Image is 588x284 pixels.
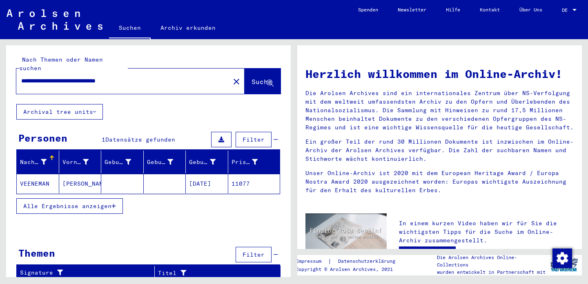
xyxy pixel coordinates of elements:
[147,158,174,166] div: Geburt‏
[101,151,144,173] mat-header-cell: Geburtsname
[105,136,175,143] span: Datensätze gefunden
[7,9,102,30] img: Arolsen_neg.svg
[305,213,387,257] img: video.jpg
[59,151,102,173] mat-header-cell: Vorname
[305,65,574,82] h1: Herzlich willkommen im Online-Archiv!
[18,246,55,260] div: Themen
[332,257,405,266] a: Datenschutzerklärung
[189,158,216,166] div: Geburtsdatum
[296,266,405,273] p: Copyright © Arolsen Archives, 2021
[189,155,228,169] div: Geburtsdatum
[228,174,280,193] mat-cell: 11077
[109,18,151,39] a: Suchen
[186,174,228,193] mat-cell: [DATE]
[147,155,186,169] div: Geburt‏
[552,248,572,268] img: Zustimmung ändern
[549,255,579,275] img: yv_logo.png
[243,136,265,143] span: Filter
[186,151,228,173] mat-header-cell: Geburtsdatum
[59,174,102,193] mat-cell: [PERSON_NAME]
[19,56,103,72] mat-label: Nach Themen oder Namen suchen
[245,69,281,94] button: Suche
[102,136,105,143] span: 1
[252,78,272,86] span: Suche
[296,257,405,266] div: |
[232,155,270,169] div: Prisoner #
[20,268,144,277] div: Signature
[305,138,574,163] p: Ein großer Teil der rund 30 Millionen Dokumente ist inzwischen im Online-Archiv der Arolsen Archi...
[232,158,258,166] div: Prisoner #
[399,246,456,263] a: Video ansehen
[16,198,123,214] button: Alle Ergebnisse anzeigen
[105,155,143,169] div: Geburtsname
[17,151,59,173] mat-header-cell: Nachname
[20,266,154,280] div: Signature
[437,254,546,268] p: Die Arolsen Archives Online-Collections
[158,266,270,280] div: Titel
[18,131,67,145] div: Personen
[562,7,571,13] span: DE
[158,269,260,277] div: Titel
[151,18,225,38] a: Archiv erkunden
[228,151,280,173] mat-header-cell: Prisoner #
[105,158,131,166] div: Geburtsname
[232,77,241,87] mat-icon: close
[144,151,186,173] mat-header-cell: Geburt‏
[243,251,265,258] span: Filter
[17,174,59,193] mat-cell: VEENEMAN
[437,268,546,276] p: wurden entwickelt in Partnerschaft mit
[305,89,574,132] p: Die Arolsen Archives sind ein internationales Zentrum über NS-Verfolgung mit dem weltweit umfasse...
[305,169,574,195] p: Unser Online-Archiv ist 2020 mit dem European Heritage Award / Europa Nostra Award 2020 ausgezeic...
[62,155,101,169] div: Vorname
[62,158,89,166] div: Vorname
[228,73,245,89] button: Clear
[399,219,574,245] p: In einem kurzen Video haben wir für Sie die wichtigsten Tipps für die Suche im Online-Archiv zusa...
[23,202,111,210] span: Alle Ergebnisse anzeigen
[20,158,47,166] div: Nachname
[236,132,272,147] button: Filter
[236,247,272,262] button: Filter
[20,155,59,169] div: Nachname
[296,257,328,266] a: Impressum
[16,104,103,120] button: Archival tree units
